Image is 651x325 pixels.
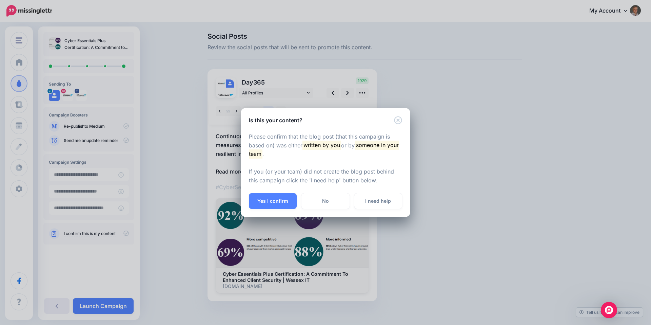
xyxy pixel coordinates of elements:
[249,141,399,158] mark: someone in your team
[249,132,402,185] p: Please confirm that the blog post (that this campaign is based on) was either or by . If you (or ...
[249,116,302,124] h5: Is this your content?
[354,193,402,209] a: I need help
[302,141,341,149] mark: written by you
[301,193,349,209] a: No
[249,193,297,209] button: Yes I confirm
[601,302,617,318] div: Open Intercom Messenger
[394,116,402,125] button: Close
